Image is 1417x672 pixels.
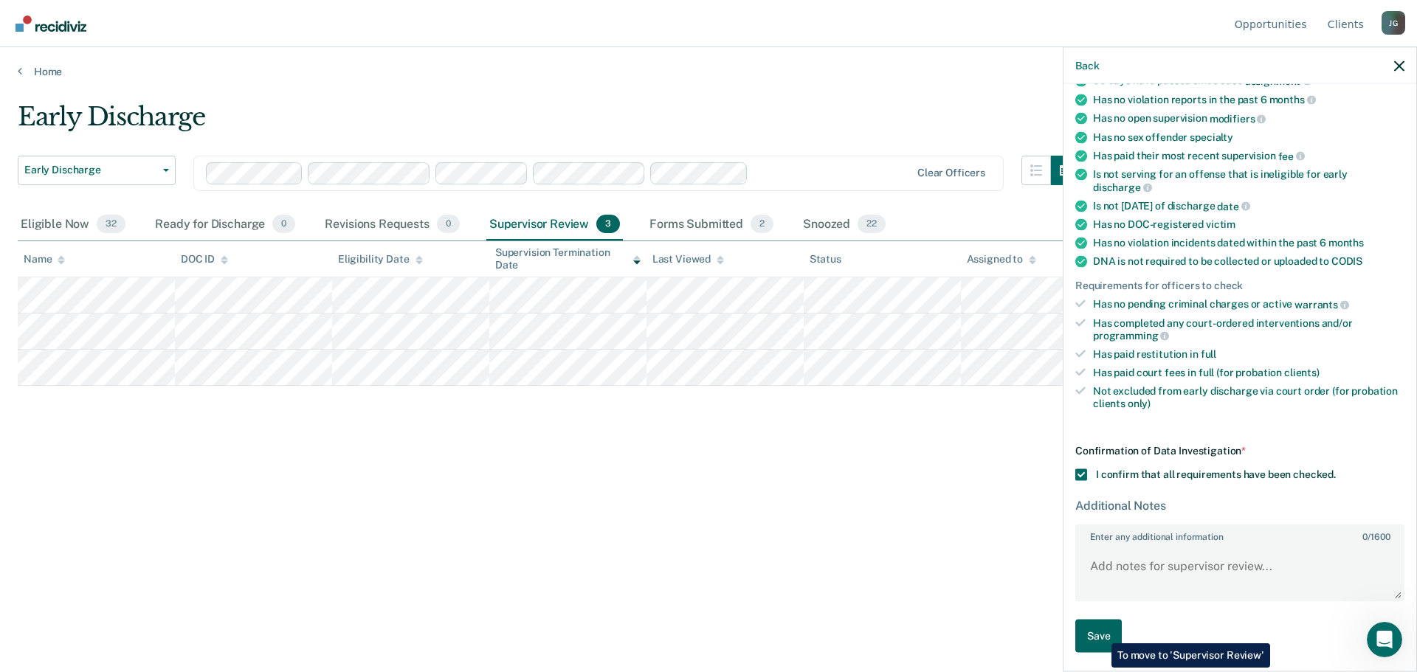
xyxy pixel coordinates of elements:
span: victim [1206,218,1235,230]
div: Supervisor Review [486,209,624,241]
div: Confirmation of Data Investigation [1075,445,1404,457]
div: DNA is not required to be collected or uploaded to [1093,255,1404,268]
div: Requirements for officers to check [1075,280,1404,292]
span: months [1269,94,1316,105]
span: / 1600 [1362,532,1390,542]
span: discharge [1093,181,1152,193]
span: specialty [1190,131,1233,142]
span: only) [1128,397,1151,409]
span: date [1217,200,1249,212]
span: fee [1278,150,1305,162]
div: Is not serving for an offense that is ineligible for early [1093,168,1404,193]
span: full [1201,348,1216,360]
div: Has no violation incidents dated within the past 6 [1093,237,1404,249]
span: warrants [1294,298,1349,310]
div: Has paid restitution in [1093,348,1404,361]
span: 2 [751,215,773,234]
div: Snoozed [800,209,889,241]
div: J G [1382,11,1405,35]
button: Save [1075,620,1122,653]
span: CODIS [1331,255,1362,267]
div: Supervision Termination Date [495,246,641,271]
div: Is not [DATE] of discharge [1093,199,1404,212]
span: 0 [437,215,460,234]
span: 0 [272,215,295,234]
div: Has no open supervision [1093,112,1404,125]
div: Clear officers [917,167,985,179]
span: clients) [1284,366,1320,378]
span: 0 [1362,532,1368,542]
span: Early Discharge [24,164,157,176]
span: 32 [97,215,125,234]
div: Has no sex offender [1093,131,1404,143]
span: months [1328,237,1364,249]
span: 22 [858,215,886,234]
div: Name [24,253,65,266]
div: Has no DOC-registered [1093,218,1404,231]
div: Ready for Discharge [152,209,298,241]
div: Has no violation reports in the past 6 [1093,93,1404,106]
div: Status [810,253,841,266]
label: Enter any additional information [1077,526,1403,542]
span: 3 [596,215,620,234]
div: Early Discharge [18,102,1080,144]
a: Home [18,65,1399,78]
img: Recidiviz [15,15,86,32]
span: modifiers [1210,112,1266,124]
div: DOC ID [181,253,228,266]
div: Not excluded from early discharge via court order (for probation clients [1093,384,1404,409]
div: Eligibility Date [338,253,423,266]
div: Has paid court fees in full (for probation [1093,366,1404,378]
div: Forms Submitted [647,209,776,241]
div: Eligible Now [18,209,128,241]
div: Assigned to [967,253,1036,266]
div: Has no pending criminal charges or active [1093,298,1404,311]
div: Has completed any court-ordered interventions and/or [1093,316,1404,342]
div: Revisions Requests [322,209,462,241]
div: Last Viewed [652,253,724,266]
div: Additional Notes [1075,499,1404,513]
div: Has paid their most recent supervision [1093,149,1404,162]
button: Profile dropdown button [1382,11,1405,35]
span: I confirm that all requirements have been checked. [1096,468,1336,480]
iframe: Intercom live chat [1367,622,1402,657]
button: Back [1075,59,1099,72]
span: programming [1093,330,1169,342]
